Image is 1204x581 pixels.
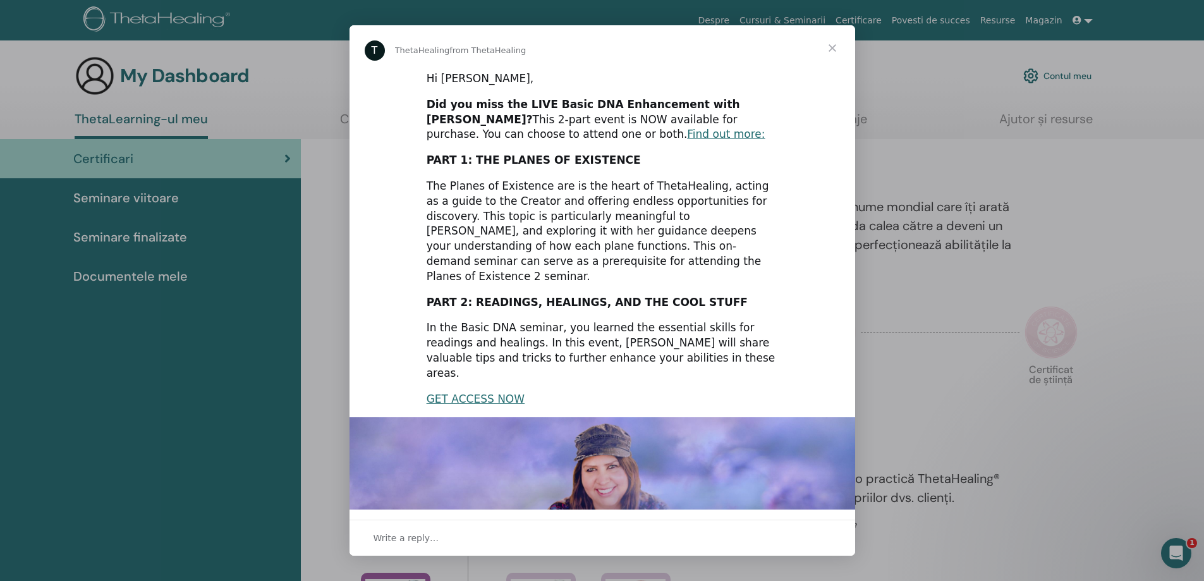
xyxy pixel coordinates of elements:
span: Close [810,25,855,71]
span: ThetaHealing [395,46,450,55]
a: Find out more: [687,128,765,140]
span: Write a reply… [374,530,439,546]
b: PART 2: READINGS, HEALINGS, AND THE COOL STUFF [427,296,748,309]
a: GET ACCESS NOW [427,393,525,405]
div: In the Basic DNA seminar, you learned the essential skills for readings and healings. In this eve... [427,321,778,381]
div: Profile image for ThetaHealing [365,40,385,61]
div: The Planes of Existence are is the heart of ThetaHealing, acting as a guide to the Creator and of... [427,179,778,284]
div: Open conversation and reply [350,520,855,556]
div: Hi [PERSON_NAME], [427,71,778,87]
b: Did you miss the LIVE Basic DNA Enhancement with [PERSON_NAME]? [427,98,740,126]
b: PART 1: THE PLANES OF EXISTENCE [427,154,641,166]
div: This 2-part event is NOW available for purchase. You can choose to attend one or both. [427,97,778,142]
span: from ThetaHealing [449,46,526,55]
